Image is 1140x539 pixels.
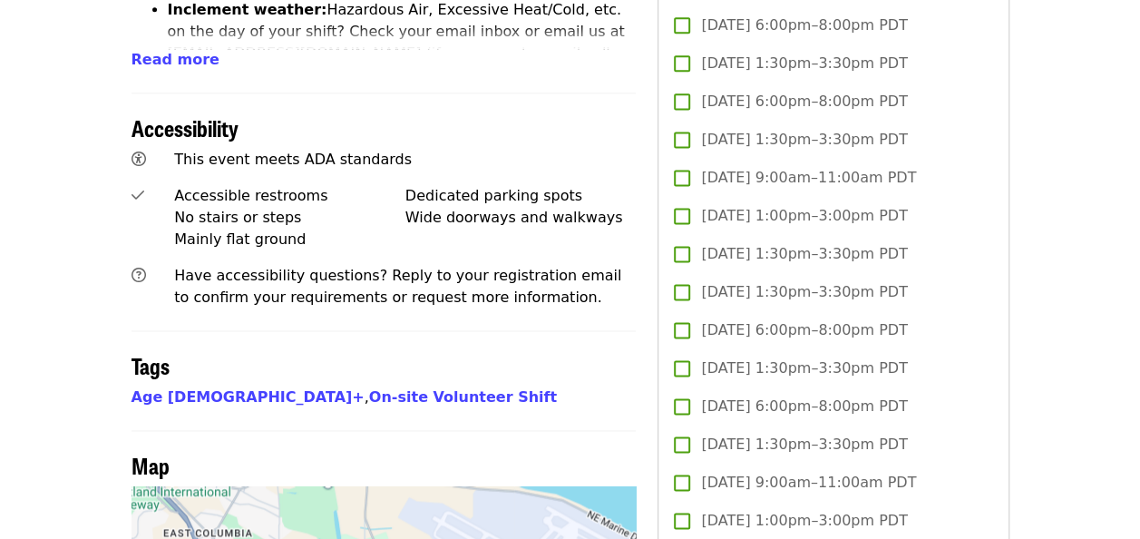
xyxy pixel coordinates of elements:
[701,281,907,303] span: [DATE] 1:30pm–3:30pm PDT
[168,1,327,18] strong: Inclement weather:
[132,267,146,284] i: question-circle icon
[132,51,219,68] span: Read more
[701,319,907,341] span: [DATE] 6:00pm–8:00pm PDT
[701,434,907,456] span: [DATE] 1:30pm–3:30pm PDT
[701,396,907,417] span: [DATE] 6:00pm–8:00pm PDT
[701,91,907,113] span: [DATE] 6:00pm–8:00pm PDT
[174,185,405,207] div: Accessible restrooms
[132,112,239,143] span: Accessibility
[132,388,365,406] a: Age [DEMOGRAPHIC_DATA]+
[701,472,916,494] span: [DATE] 9:00am–11:00am PDT
[132,151,146,168] i: universal-access icon
[132,349,170,381] span: Tags
[132,49,219,71] button: Read more
[405,207,637,229] div: Wide doorways and walkways
[701,358,907,379] span: [DATE] 1:30pm–3:30pm PDT
[132,449,170,481] span: Map
[132,388,369,406] span: ,
[701,129,907,151] span: [DATE] 1:30pm–3:30pm PDT
[405,185,637,207] div: Dedicated parking spots
[701,510,907,532] span: [DATE] 1:00pm–3:00pm PDT
[701,15,907,36] span: [DATE] 6:00pm–8:00pm PDT
[701,243,907,265] span: [DATE] 1:30pm–3:30pm PDT
[701,53,907,74] span: [DATE] 1:30pm–3:30pm PDT
[174,267,621,306] span: Have accessibility questions? Reply to your registration email to confirm your requirements or re...
[701,205,907,227] span: [DATE] 1:00pm–3:00pm PDT
[174,151,412,168] span: This event meets ADA standards
[369,388,557,406] a: On-site Volunteer Shift
[174,207,405,229] div: No stairs or steps
[132,187,144,204] i: check icon
[174,229,405,250] div: Mainly flat ground
[701,167,916,189] span: [DATE] 9:00am–11:00am PDT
